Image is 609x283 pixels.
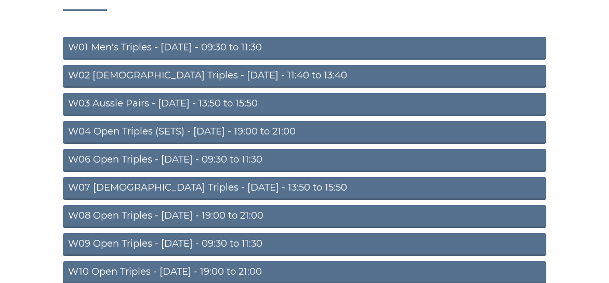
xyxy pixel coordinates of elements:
a: W04 Open Triples (SETS) - [DATE] - 19:00 to 21:00 [63,121,546,144]
a: W07 [DEMOGRAPHIC_DATA] Triples - [DATE] - 13:50 to 15:50 [63,177,546,200]
a: W01 Men's Triples - [DATE] - 09:30 to 11:30 [63,37,546,60]
a: W02 [DEMOGRAPHIC_DATA] Triples - [DATE] - 11:40 to 13:40 [63,65,546,88]
a: W06 Open Triples - [DATE] - 09:30 to 11:30 [63,149,546,172]
a: W08 Open Triples - [DATE] - 19:00 to 21:00 [63,205,546,228]
a: W03 Aussie Pairs - [DATE] - 13:50 to 15:50 [63,93,546,116]
a: W09 Open Triples - [DATE] - 09:30 to 11:30 [63,233,546,256]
